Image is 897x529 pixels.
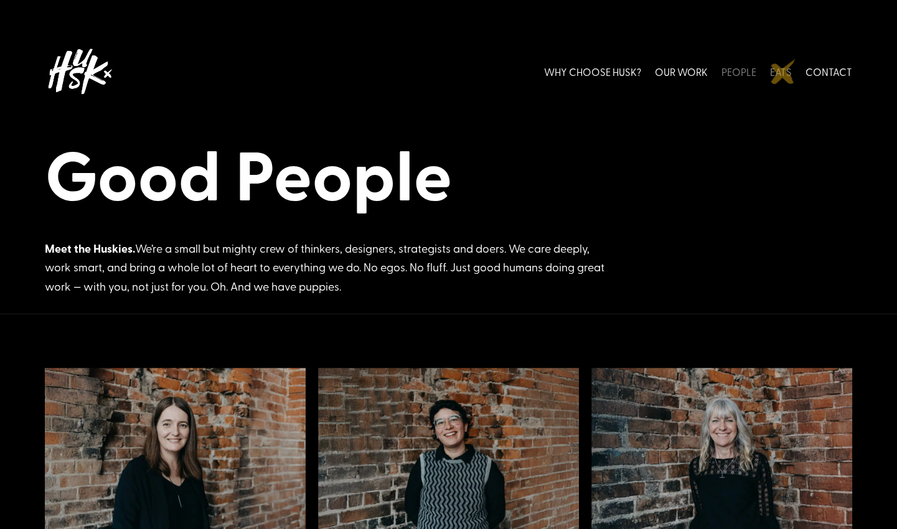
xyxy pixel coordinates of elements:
div: We’re a small but mighty crew of thinkers, designers, strategists and doers. We care deeply, work... [45,239,605,296]
a: EATS [770,44,792,99]
a: OUR WORK [655,44,708,99]
a: CONTACT [805,44,852,99]
a: WHY CHOOSE HUSK? [544,44,641,99]
h1: Good People [45,133,852,221]
a: PEOPLE [721,44,756,99]
strong: Meet the Huskies. [45,240,135,256]
img: Husk logo [45,44,113,99]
